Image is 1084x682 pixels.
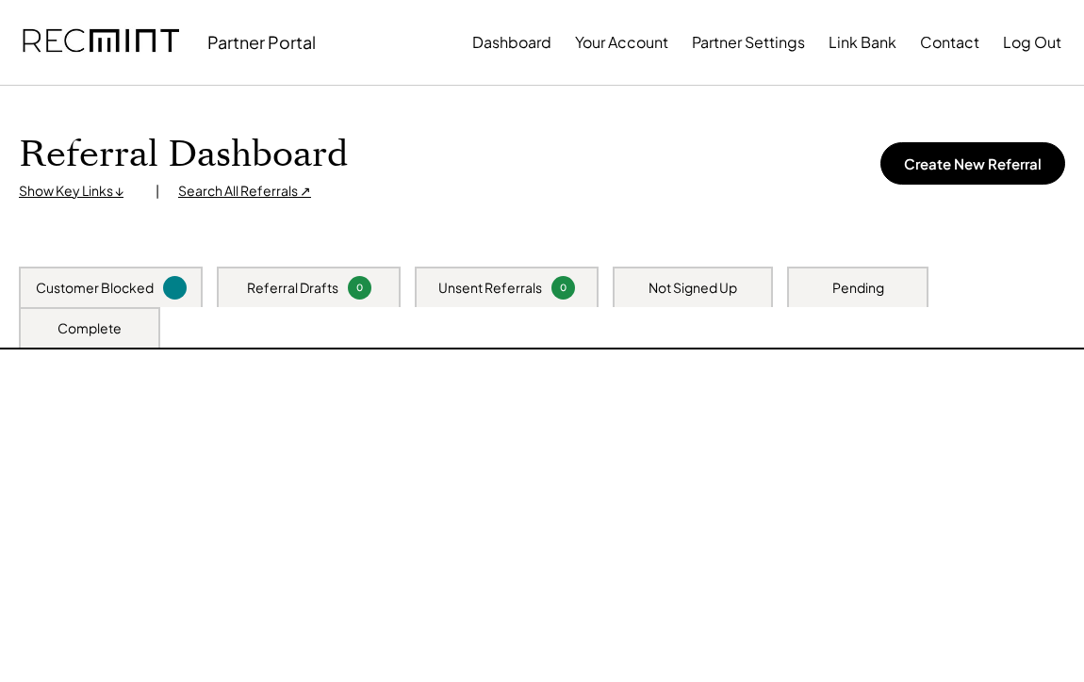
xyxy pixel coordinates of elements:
button: Create New Referral [880,142,1065,185]
div: Customer Blocked [36,279,154,298]
div: | [156,182,159,201]
div: Not Signed Up [649,279,737,298]
div: Pending [832,279,884,298]
div: Referral Drafts [247,279,338,298]
button: Dashboard [472,24,551,61]
h1: Referral Dashboard [19,133,348,177]
button: Link Bank [829,24,896,61]
div: Partner Portal [207,31,316,53]
div: Unsent Referrals [438,279,542,298]
button: Contact [920,24,979,61]
div: 0 [351,281,369,295]
div: Show Key Links ↓ [19,182,137,201]
button: Log Out [1003,24,1061,61]
button: Your Account [575,24,668,61]
div: Search All Referrals ↗ [178,182,311,201]
div: Complete [57,319,122,338]
button: Partner Settings [692,24,805,61]
div: 0 [554,281,572,295]
img: recmint-logotype%403x.png [23,10,179,74]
